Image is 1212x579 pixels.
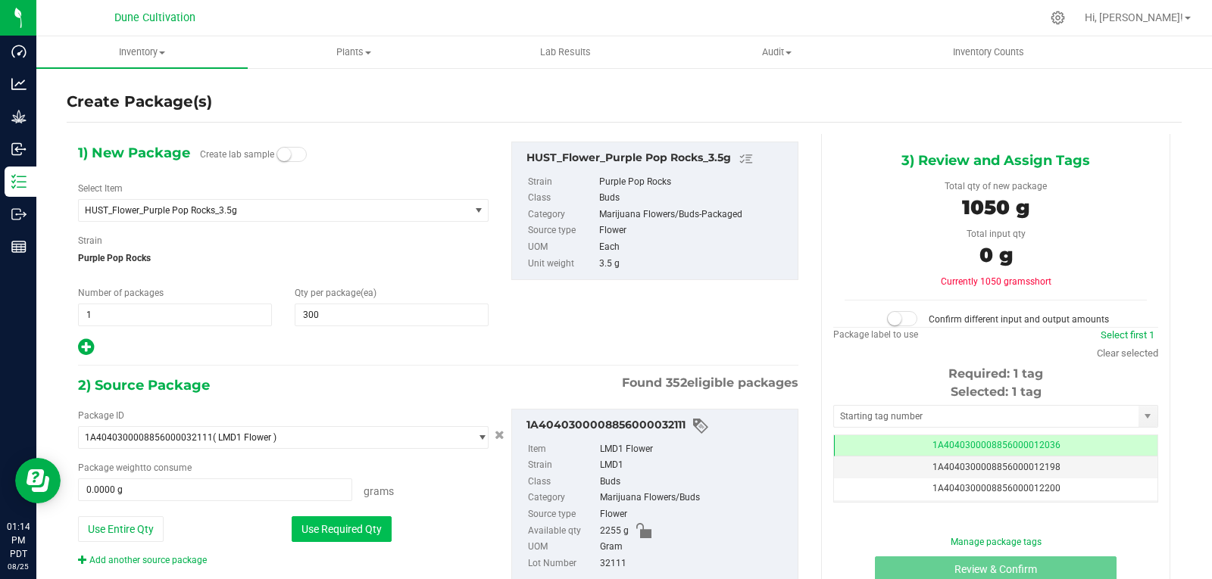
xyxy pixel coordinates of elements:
a: Lab Results [460,36,671,68]
label: Strain [528,457,597,474]
div: HUST_Flower_Purple Pop Rocks_3.5g [526,150,790,168]
a: Plants [248,36,459,68]
a: Audit [671,36,882,68]
span: Audit [672,45,882,59]
p: 08/25 [7,561,30,572]
label: Create lab sample [200,143,274,166]
span: select [469,200,488,221]
label: Select Item [78,182,123,195]
span: weight [116,462,143,473]
div: Purple Pop Rocks [599,174,790,191]
div: LMD1 [600,457,790,474]
label: Strain [78,234,102,247]
label: Class [528,190,596,207]
button: Use Required Qty [292,516,392,542]
span: Number of packages [78,288,164,298]
span: Confirm different input and output amounts [929,314,1109,325]
span: select [469,427,488,448]
span: Hi, [PERSON_NAME]! [1085,11,1183,23]
span: 1050 g [962,195,1029,219]
a: Select first 1 [1101,329,1154,341]
inline-svg: Grow [11,109,27,124]
div: Flower [600,506,790,523]
inline-svg: Reports [11,239,27,254]
a: Add another source package [78,555,207,565]
span: Purple Pop Rocks [78,247,489,269]
label: UOM [528,239,596,256]
span: short [1030,276,1051,287]
span: 1A4040300008856000012036 [932,440,1060,450]
span: select [1139,406,1157,427]
div: 1A4040300008856000032111 [526,417,790,435]
span: Package to consume [78,462,192,473]
span: Lab Results [520,45,611,59]
button: Use Entire Qty [78,516,164,542]
span: ( LMD1 Flower ) [213,432,276,443]
label: Category [528,490,597,506]
div: Buds [599,190,790,207]
span: Found eligible packages [622,374,798,392]
span: Selected: 1 tag [951,384,1042,399]
label: Lot Number [528,556,597,572]
div: Flower [599,223,790,239]
span: Required: 1 tag [948,366,1043,381]
span: Grams [364,485,394,497]
iframe: Resource center [15,458,61,503]
span: Total input qty [967,229,1026,239]
label: Available qty [528,523,597,540]
span: 2) Source Package [78,374,210,397]
a: Inventory [36,36,248,68]
label: UOM [528,539,597,556]
div: Gram [600,539,790,556]
input: 1 [79,304,271,325]
span: Package label to use [833,329,918,340]
span: 3) Review and Assign Tags [901,149,1090,172]
a: Manage package tags [951,537,1042,547]
div: Buds [600,474,790,490]
input: Starting tag number [834,406,1139,427]
input: 300 [295,304,488,325]
span: 0 g [979,243,1013,267]
span: HUST_Flower_Purple Pop Rocks_3.5g [85,205,448,216]
label: Item [528,441,597,458]
div: 32111 [600,556,790,572]
label: Unit weight [528,256,596,272]
span: 352 [666,375,687,390]
inline-svg: Inbound [11,142,27,157]
div: 3.5 g [599,256,790,272]
p: 01:14 PM PDT [7,520,30,561]
label: Source type [528,506,597,523]
label: Strain [528,174,596,191]
span: Package ID [78,410,124,421]
label: Source type [528,223,596,239]
div: Each [599,239,790,256]
span: Inventory [36,45,248,59]
span: Total qty of new package [945,181,1047,191]
span: Currently 1050 grams [941,276,1051,287]
a: Inventory Counts [882,36,1094,68]
div: Marijuana Flowers/Buds [600,490,790,506]
span: 1A4040300008856000012198 [932,462,1060,472]
button: Cancel button [490,425,509,447]
span: 1) New Package [78,142,190,164]
h4: Create Package(s) [67,91,212,113]
span: 2255 g [600,523,629,540]
inline-svg: Outbound [11,207,27,222]
inline-svg: Inventory [11,174,27,189]
span: Add new output [78,345,94,356]
span: (ea) [361,288,376,298]
span: 1A4040300008856000032111 [85,432,213,443]
input: 0.0000 g [79,479,351,500]
label: Category [528,207,596,223]
inline-svg: Analytics [11,76,27,92]
span: Plants [248,45,458,59]
span: Qty per package [295,288,376,298]
a: Clear selected [1097,347,1158,359]
div: LMD1 Flower [600,441,790,458]
div: Manage settings [1048,11,1067,25]
label: Class [528,474,597,490]
span: Dune Cultivation [114,11,195,24]
div: Marijuana Flowers/Buds-Packaged [599,207,790,223]
span: Inventory Counts [932,45,1045,59]
span: 1A4040300008856000012200 [932,483,1060,493]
